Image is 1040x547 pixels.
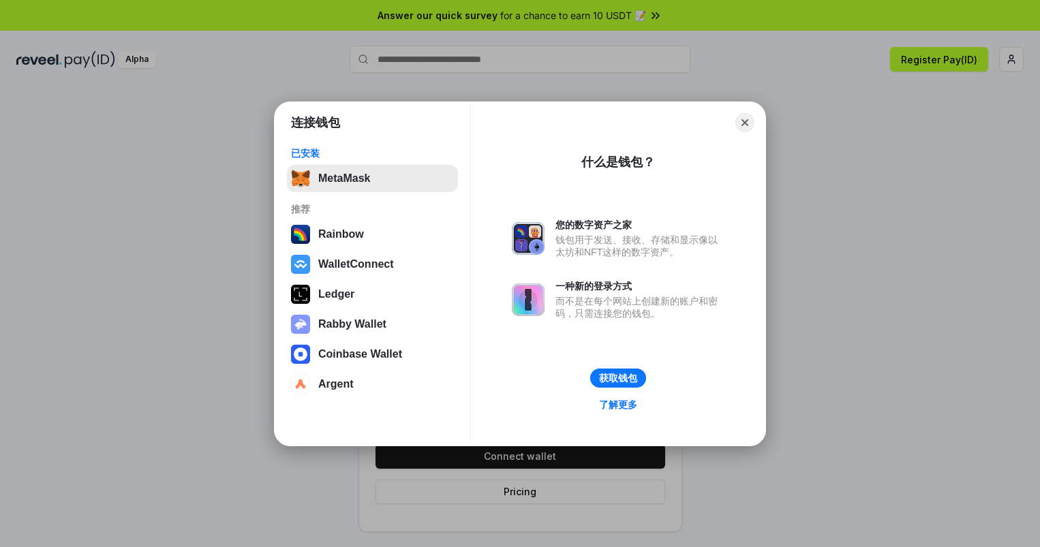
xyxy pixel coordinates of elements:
button: Ledger [287,281,458,308]
img: svg+xml,%3Csvg%20width%3D%2228%22%20height%3D%2228%22%20viewBox%3D%220%200%2028%2028%22%20fill%3D... [291,345,310,364]
div: Rabby Wallet [318,318,386,330]
div: Argent [318,378,354,390]
div: 您的数字资产之家 [555,219,724,231]
div: 什么是钱包？ [581,154,655,170]
img: svg+xml,%3Csvg%20fill%3D%22none%22%20height%3D%2233%22%20viewBox%3D%220%200%2035%2033%22%20width%... [291,169,310,188]
div: Ledger [318,288,354,300]
div: 了解更多 [599,398,637,411]
img: svg+xml,%3Csvg%20width%3D%22120%22%20height%3D%22120%22%20viewBox%3D%220%200%20120%20120%22%20fil... [291,225,310,244]
button: WalletConnect [287,251,458,278]
button: Close [735,113,754,132]
a: 了解更多 [591,396,645,413]
img: svg+xml,%3Csvg%20xmlns%3D%22http%3A%2F%2Fwww.w3.org%2F2000%2Fsvg%22%20width%3D%2228%22%20height%3... [291,285,310,304]
img: svg+xml,%3Csvg%20xmlns%3D%22http%3A%2F%2Fwww.w3.org%2F2000%2Fsvg%22%20fill%3D%22none%22%20viewBox... [512,222,545,255]
button: MetaMask [287,165,458,192]
div: WalletConnect [318,258,394,270]
div: 一种新的登录方式 [555,280,724,292]
div: 钱包用于发送、接收、存储和显示像以太坊和NFT这样的数字资产。 [555,234,724,258]
img: svg+xml,%3Csvg%20xmlns%3D%22http%3A%2F%2Fwww.w3.org%2F2000%2Fsvg%22%20fill%3D%22none%22%20viewBox... [291,315,310,334]
img: svg+xml,%3Csvg%20width%3D%2228%22%20height%3D%2228%22%20viewBox%3D%220%200%2028%2028%22%20fill%3D... [291,255,310,274]
div: 而不是在每个网站上创建新的账户和密码，只需连接您的钱包。 [555,295,724,319]
div: Rainbow [318,228,364,240]
img: svg+xml,%3Csvg%20xmlns%3D%22http%3A%2F%2Fwww.w3.org%2F2000%2Fsvg%22%20fill%3D%22none%22%20viewBox... [512,283,545,316]
h1: 连接钱包 [291,114,340,131]
div: 推荐 [291,203,454,215]
div: 获取钱包 [599,372,637,384]
button: Rabby Wallet [287,311,458,338]
img: svg+xml,%3Csvg%20width%3D%2228%22%20height%3D%2228%22%20viewBox%3D%220%200%2028%2028%22%20fill%3D... [291,375,310,394]
div: MetaMask [318,172,370,185]
button: Coinbase Wallet [287,341,458,368]
button: Rainbow [287,221,458,248]
button: Argent [287,371,458,398]
div: 已安装 [291,147,454,159]
div: Coinbase Wallet [318,348,402,360]
button: 获取钱包 [590,369,646,388]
